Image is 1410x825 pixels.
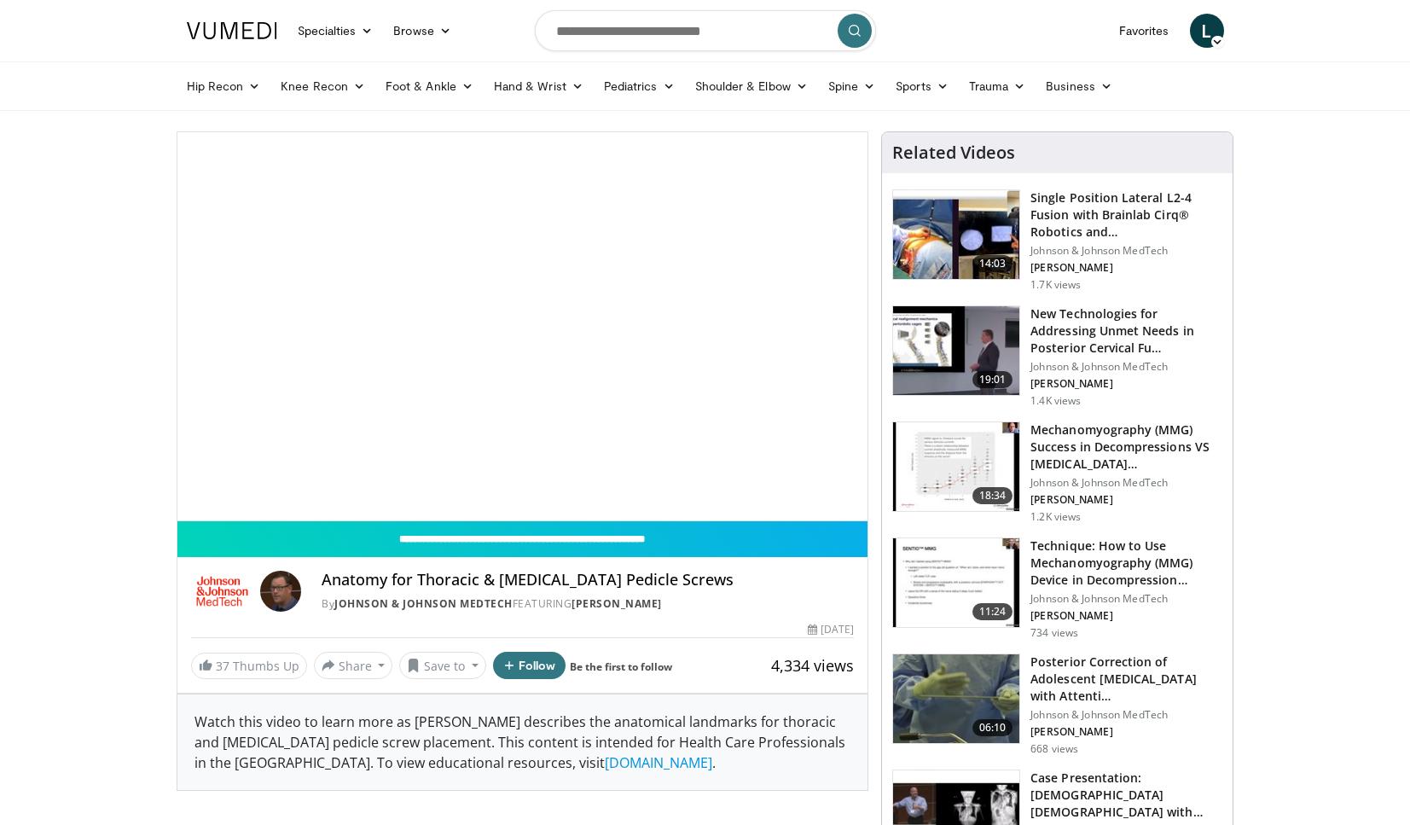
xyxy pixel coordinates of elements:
[594,69,685,103] a: Pediatrics
[191,571,254,612] img: Johnson & Johnson MedTech
[322,596,854,612] div: By FEATURING
[1030,244,1222,258] p: Johnson & Johnson MedTech
[1030,609,1222,623] p: [PERSON_NAME]
[493,652,566,679] button: Follow
[375,69,484,103] a: Foot & Ankle
[959,69,1036,103] a: Trauma
[1030,742,1078,756] p: 668 views
[314,652,393,679] button: Share
[893,654,1019,743] img: 815f393e-5d41-437a-83f5-d82245a0f4a3.150x105_q85_crop-smart_upscale.jpg
[322,571,854,590] h4: Anatomy for Thoracic & [MEDICAL_DATA] Pedicle Screws
[177,694,868,790] div: Watch this video to learn more as [PERSON_NAME] describes the anatomical landmarks for thoracic a...
[1030,654,1222,705] h3: Posterior Correction of Adolescent [MEDICAL_DATA] with Attenti…
[605,753,712,772] a: [DOMAIN_NAME]
[885,69,959,103] a: Sports
[1030,510,1081,524] p: 1.2K views
[383,14,461,48] a: Browse
[893,538,1019,627] img: e14a7e9c-7b7e-4541-bbcc-63e42d9d2fd8.150x105_q85_crop-smart_upscale.jpg
[892,189,1222,292] a: 14:03 Single Position Lateral L2-4 Fusion with Brainlab Cirq® Robotics and… Johnson & Johnson Med...
[1030,592,1222,606] p: Johnson & Johnson MedTech
[1030,421,1222,473] h3: Mechanomyography (MMG) Success in Decompressions VS [MEDICAL_DATA]…
[1030,476,1222,490] p: Johnson & Johnson MedTech
[1030,493,1222,507] p: [PERSON_NAME]
[1030,360,1222,374] p: Johnson & Johnson MedTech
[191,653,307,679] a: 37 Thumbs Up
[1030,708,1222,722] p: Johnson & Johnson MedTech
[972,719,1013,736] span: 06:10
[187,22,277,39] img: VuMedi Logo
[892,142,1015,163] h4: Related Videos
[399,652,486,679] button: Save to
[972,603,1013,620] span: 11:24
[1030,537,1222,589] h3: Technique: How to Use Mechanomyography (MMG) Device in Decompression…
[771,655,854,676] span: 4,334 views
[893,306,1019,395] img: 86b95020-a6f8-4a79-bf9e-090ebaa5acbb.150x105_q85_crop-smart_upscale.jpg
[972,487,1013,504] span: 18:34
[685,69,818,103] a: Shoulder & Elbow
[334,596,513,611] a: Johnson & Johnson MedTech
[893,422,1019,511] img: 44ba9214-7f98-42ad-83eb-0011a4d2deb5.150x105_q85_crop-smart_upscale.jpg
[1030,626,1078,640] p: 734 views
[177,132,868,521] video-js: Video Player
[818,69,885,103] a: Spine
[972,371,1013,388] span: 19:01
[1030,377,1222,391] p: [PERSON_NAME]
[260,571,301,612] img: Avatar
[892,305,1222,408] a: 19:01 New Technologies for Addressing Unmet Needs in Posterior Cervical Fu… Johnson & Johnson Med...
[1030,725,1222,739] p: [PERSON_NAME]
[808,622,854,637] div: [DATE]
[1030,770,1222,821] h3: Case Presentation: [DEMOGRAPHIC_DATA] [DEMOGRAPHIC_DATA] with [MEDICAL_DATA][PERSON_NAME] & Pelvi...
[270,69,375,103] a: Knee Recon
[1030,305,1222,357] h3: New Technologies for Addressing Unmet Needs in Posterior Cervical Fu…
[1030,189,1222,241] h3: Single Position Lateral L2-4 Fusion with Brainlab Cirq® Robotics and…
[892,537,1222,640] a: 11:24 Technique: How to Use Mechanomyography (MMG) Device in Decompression… Johnson & Johnson Med...
[177,69,271,103] a: Hip Recon
[535,10,876,51] input: Search topics, interventions
[1109,14,1180,48] a: Favorites
[570,659,672,674] a: Be the first to follow
[484,69,594,103] a: Hand & Wrist
[1030,394,1081,408] p: 1.4K views
[1190,14,1224,48] a: L
[893,190,1019,279] img: 0ee6e9ce-a43b-4dc4-b8e2-b13ff9351003.150x105_q85_crop-smart_upscale.jpg
[1030,278,1081,292] p: 1.7K views
[572,596,662,611] a: [PERSON_NAME]
[972,255,1013,272] span: 14:03
[1036,69,1123,103] a: Business
[892,654,1222,756] a: 06:10 Posterior Correction of Adolescent [MEDICAL_DATA] with Attenti… Johnson & Johnson MedTech [...
[892,421,1222,524] a: 18:34 Mechanomyography (MMG) Success in Decompressions VS [MEDICAL_DATA]… Johnson & Johnson MedTe...
[216,658,229,674] span: 37
[287,14,384,48] a: Specialties
[1030,261,1222,275] p: [PERSON_NAME]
